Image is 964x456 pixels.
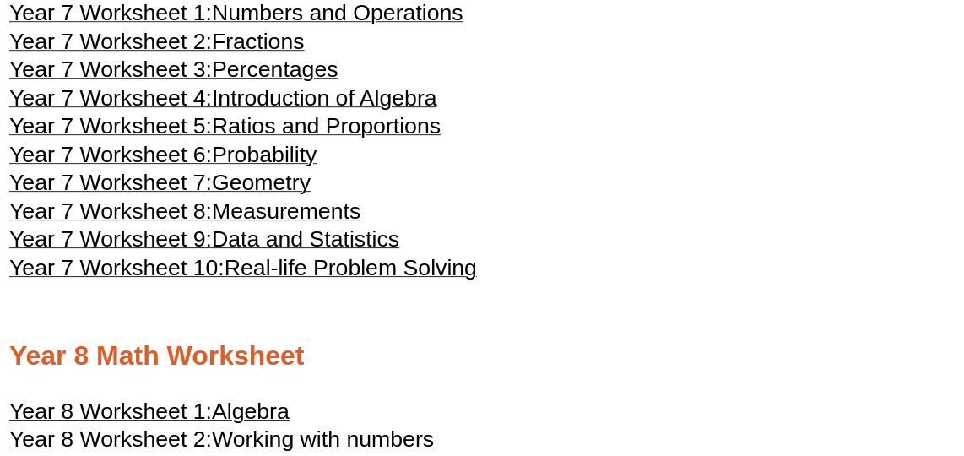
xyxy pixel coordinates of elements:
a: Year 7 Worksheet 8:Measurements [9,206,360,223]
span: Year 7 Worksheet 4: [9,85,212,111]
span: Ratios and Proportions [212,113,441,138]
span: Percentages [212,57,338,82]
a: Year 8 Worksheet 1:Algebra [9,406,290,423]
span: Probability [212,142,317,167]
span: Year 7 Worksheet 6: [9,142,212,167]
span: Data and Statistics [212,226,399,252]
a: Year 7 Worksheet 3:Percentages [9,64,338,81]
span: Working with numbers [212,426,434,452]
span: Fractions [212,29,305,54]
span: Year 7 Worksheet 7: [9,170,212,195]
a: Year 7 Worksheet 2:Fractions [9,36,305,53]
span: Year 8 Worksheet 1: [9,399,212,424]
span: Year 8 Worksheet 2: [9,426,212,452]
span: Year 7 Worksheet 9: [9,226,212,252]
iframe: Chat Widget [683,265,964,456]
a: Year 7 Worksheet 6:Probability [9,149,317,166]
a: Year 7 Worksheet 9:Data and Statistics [9,234,399,251]
span: Measurements [212,198,360,224]
a: Year 7 Worksheet 7:Geometry [9,177,311,194]
a: Year 7 Worksheet 10:Real-life Problem Solving [9,263,477,280]
a: Year 7 Worksheet 5:Ratios and Proportions [9,121,441,138]
span: Year 7 Worksheet 2: [9,29,212,54]
span: Year 7 Worksheet 5: [9,113,212,138]
span: Geometry [212,170,311,195]
span: Real-life Problem Solving [225,255,477,280]
span: Year 7 Worksheet 10: [9,255,225,280]
h2: Year 8 Math Worksheet [9,339,955,374]
a: Year 7 Worksheet 4:Introduction of Algebra [9,93,437,110]
span: Year 7 Worksheet 3: [9,57,212,82]
span: Year 7 Worksheet 8: [9,198,212,224]
a: Year 8 Worksheet 2:Working with numbers [9,434,434,451]
a: Year 7 Worksheet 1:Numbers and Operations [9,8,463,24]
span: Introduction of Algebra [212,85,437,111]
span: Algebra [212,399,290,424]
